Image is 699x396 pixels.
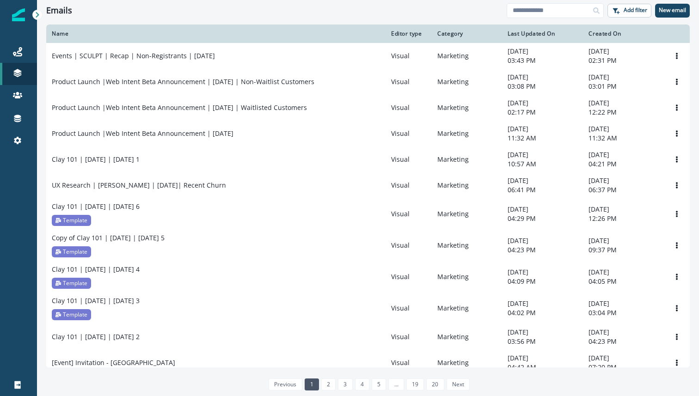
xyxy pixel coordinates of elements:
[508,124,577,134] p: [DATE]
[46,292,690,324] a: Clay 101 | [DATE] | [DATE] 3TemplateVisualMarketing[DATE]04:02 PM[DATE]03:04 PMOptions
[46,146,690,172] a: Clay 101 | [DATE] | [DATE] 1VisualMarketing[DATE]10:57 AM[DATE]04:21 PMOptions
[46,43,690,69] a: Events | SCULPT | Recap | Non-Registrants | [DATE]VisualMarketing[DATE]03:43 PM[DATE]02:31 PMOptions
[508,47,577,56] p: [DATE]
[432,198,502,230] td: Marketing
[589,56,658,65] p: 02:31 PM
[589,363,658,372] p: 07:20 PM
[432,172,502,198] td: Marketing
[52,155,140,164] p: Clay 101 | [DATE] | [DATE] 1
[669,301,684,315] button: Options
[655,4,690,18] button: New email
[508,176,577,185] p: [DATE]
[52,358,175,367] p: [Event] Invitation - [GEOGRAPHIC_DATA]
[589,108,658,117] p: 12:22 PM
[432,121,502,146] td: Marketing
[46,230,690,261] a: Copy of Clay 101 | [DATE] | [DATE] 5TemplateVisualMarketing[DATE]04:23 PM[DATE]09:37 PMOptions
[669,207,684,221] button: Options
[386,146,432,172] td: Visual
[432,292,502,324] td: Marketing
[508,353,577,363] p: [DATE]
[52,233,165,243] p: Copy of Clay 101 | [DATE] | [DATE] 5
[386,43,432,69] td: Visual
[52,181,226,190] p: UX Research | [PERSON_NAME] | [DATE]| Recent Churn
[508,98,577,108] p: [DATE]
[669,178,684,192] button: Options
[508,108,577,117] p: 02:17 PM
[508,268,577,277] p: [DATE]
[372,378,386,390] a: Page 5
[669,356,684,370] button: Options
[508,245,577,255] p: 04:23 PM
[508,214,577,223] p: 04:29 PM
[52,332,140,341] p: Clay 101 | [DATE] | [DATE] 2
[508,236,577,245] p: [DATE]
[386,95,432,121] td: Visual
[508,73,577,82] p: [DATE]
[321,378,336,390] a: Page 2
[338,378,352,390] a: Page 3
[386,69,432,95] td: Visual
[52,265,140,274] p: Clay 101 | [DATE] | [DATE] 4
[46,324,690,350] a: Clay 101 | [DATE] | [DATE] 2VisualMarketing[DATE]03:56 PM[DATE]04:23 PMOptions
[589,185,658,195] p: 06:37 PM
[669,49,684,63] button: Options
[437,30,497,37] div: Category
[508,159,577,169] p: 10:57 AM
[589,176,658,185] p: [DATE]
[508,299,577,308] p: [DATE]
[669,330,684,344] button: Options
[589,134,658,143] p: 11:32 AM
[46,95,690,121] a: Product Launch |Web Intent Beta Announcement | [DATE] | Waitlisted CustomersVisualMarketing[DATE]...
[589,150,658,159] p: [DATE]
[305,378,319,390] a: Page 1 is your current page
[589,268,658,277] p: [DATE]
[589,30,658,37] div: Created On
[508,134,577,143] p: 11:32 AM
[432,43,502,69] td: Marketing
[508,56,577,65] p: 03:43 PM
[63,216,87,225] p: Template
[508,337,577,346] p: 03:56 PM
[432,95,502,121] td: Marketing
[508,185,577,195] p: 06:41 PM
[589,205,658,214] p: [DATE]
[63,279,87,288] p: Template
[46,6,72,16] h1: Emails
[508,150,577,159] p: [DATE]
[52,51,215,61] p: Events | SCULPT | Recap | Non-Registrants | [DATE]
[589,245,658,255] p: 09:37 PM
[63,247,87,256] p: Template
[589,47,658,56] p: [DATE]
[607,4,651,18] button: Add filter
[46,172,690,198] a: UX Research | [PERSON_NAME] | [DATE]| Recent ChurnVisualMarketing[DATE]06:41 PM[DATE]06:37 PMOptions
[391,30,426,37] div: Editor type
[589,337,658,346] p: 04:23 PM
[589,236,658,245] p: [DATE]
[589,214,658,223] p: 12:26 PM
[388,378,404,390] a: Jump forward
[624,7,647,13] p: Add filter
[508,363,577,372] p: 04:42 AM
[589,277,658,286] p: 04:05 PM
[386,172,432,198] td: Visual
[669,152,684,166] button: Options
[432,261,502,292] td: Marketing
[52,103,307,112] p: Product Launch |Web Intent Beta Announcement | [DATE] | Waitlisted Customers
[46,350,690,376] a: [Event] Invitation - [GEOGRAPHIC_DATA]VisualMarketing[DATE]04:42 AM[DATE]07:20 PMOptions
[669,238,684,252] button: Options
[589,328,658,337] p: [DATE]
[447,378,470,390] a: Next page
[669,270,684,284] button: Options
[386,324,432,350] td: Visual
[63,310,87,319] p: Template
[589,308,658,317] p: 03:04 PM
[355,378,369,390] a: Page 4
[46,121,690,146] a: Product Launch |Web Intent Beta Announcement | [DATE]VisualMarketing[DATE]11:32 AM[DATE]11:32 AMO...
[589,98,658,108] p: [DATE]
[12,8,25,21] img: Inflection
[508,30,577,37] div: Last Updated On
[386,198,432,230] td: Visual
[386,261,432,292] td: Visual
[508,205,577,214] p: [DATE]
[589,159,658,169] p: 04:21 PM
